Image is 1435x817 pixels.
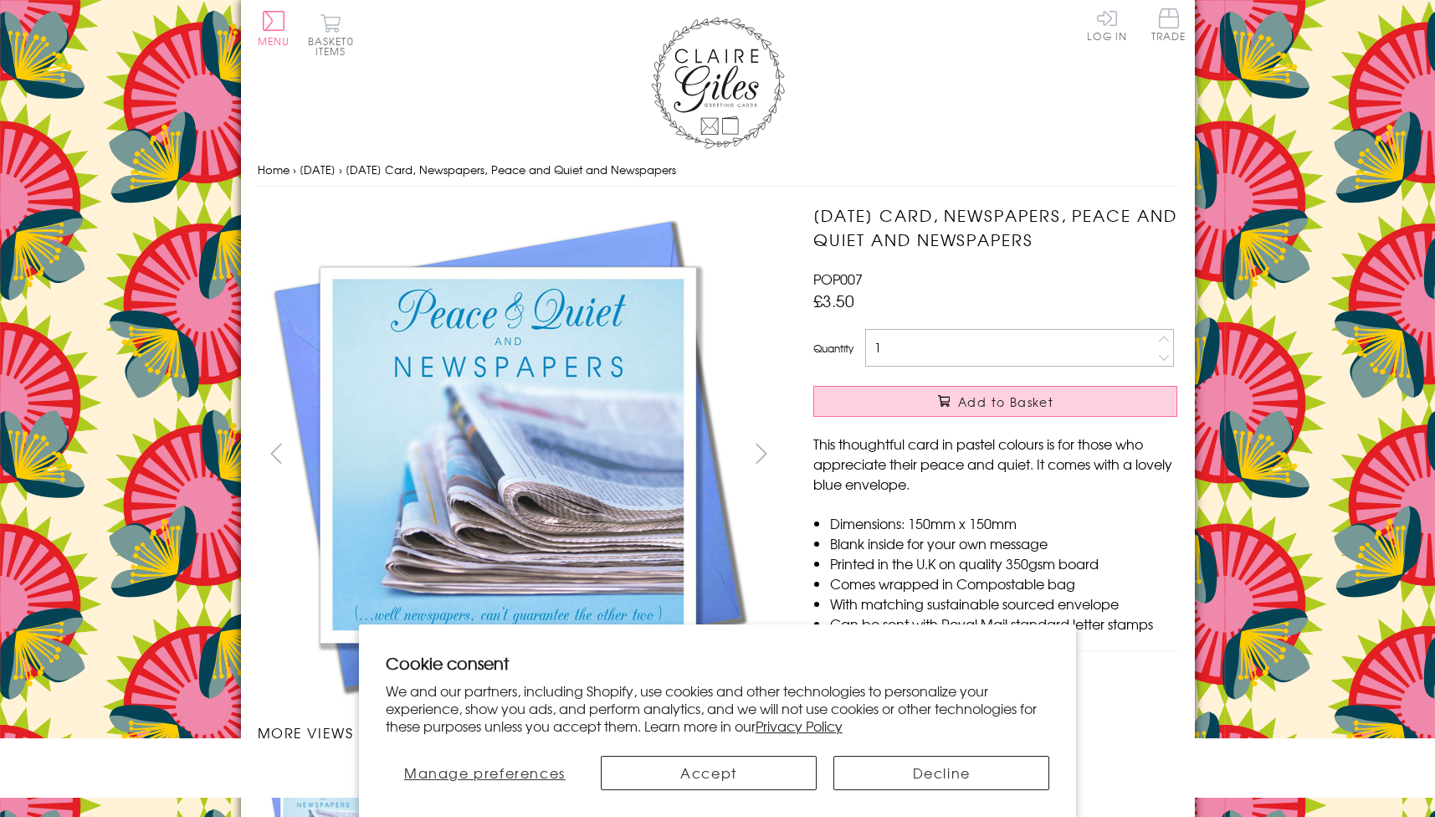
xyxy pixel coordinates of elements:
li: Can be sent with Royal Mail standard letter stamps [830,614,1177,634]
span: Trade [1151,8,1186,41]
button: Add to Basket [813,386,1177,417]
button: Basket0 items [308,13,354,56]
li: Printed in the U.K on quality 350gsm board [830,553,1177,573]
button: Manage preferences [386,756,584,790]
a: Log In [1087,8,1127,41]
a: Home [258,162,290,177]
p: This thoughtful card in pastel colours is for those who appreciate their peace and quiet. It come... [813,434,1177,494]
li: Comes wrapped in Compostable bag [830,573,1177,593]
h3: More views [258,722,781,742]
span: › [293,162,296,177]
li: With matching sustainable sourced envelope [830,593,1177,614]
nav: breadcrumbs [258,153,1178,188]
button: prev [258,434,295,472]
li: Dimensions: 150mm x 150mm [830,513,1177,533]
span: Menu [258,33,290,49]
a: [DATE] [300,162,336,177]
p: We and our partners, including Shopify, use cookies and other technologies to personalize your ex... [386,682,1050,734]
span: POP007 [813,269,863,289]
img: Claire Giles Greetings Cards [651,17,785,149]
button: Decline [833,756,1049,790]
span: Manage preferences [404,763,566,783]
a: Privacy Policy [756,716,843,736]
button: next [742,434,780,472]
li: Blank inside for your own message [830,533,1177,553]
span: [DATE] Card, Newspapers, Peace and Quiet and Newspapers [346,162,676,177]
span: › [339,162,342,177]
h2: Cookie consent [386,651,1050,675]
button: Accept [601,756,817,790]
label: Quantity [813,341,853,356]
span: £3.50 [813,289,854,312]
a: Trade [1151,8,1186,44]
img: Father's Day Card, Newspapers, Peace and Quiet and Newspapers [258,203,760,706]
span: 0 items [315,33,354,59]
span: Add to Basket [958,393,1053,410]
button: Menu [258,11,290,46]
h1: [DATE] Card, Newspapers, Peace and Quiet and Newspapers [813,203,1177,252]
